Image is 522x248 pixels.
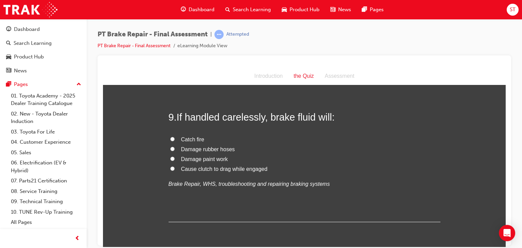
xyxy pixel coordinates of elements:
[8,147,84,158] a: 05. Sales
[507,4,519,16] button: ST
[8,127,84,137] a: 03. Toyota For Life
[74,44,232,55] span: If handled carelessly, brake fluid will:
[8,186,84,197] a: 08. Service Training
[6,82,11,88] span: pages-icon
[233,6,271,14] span: Search Learning
[14,67,27,75] div: News
[14,39,52,47] div: Search Learning
[8,217,84,228] a: All Pages
[78,89,125,94] span: Damage paint work
[98,43,171,49] a: PT Brake Repair - Final Assessment
[338,6,351,14] span: News
[225,5,230,14] span: search-icon
[78,79,132,85] span: Damage rubber hoses
[78,99,164,104] span: Cause clutch to drag while engaged
[330,5,335,14] span: news-icon
[6,40,11,47] span: search-icon
[8,207,84,217] a: 10. TUNE Rev-Up Training
[3,37,84,50] a: Search Learning
[76,80,81,89] span: up-icon
[370,6,384,14] span: Pages
[362,5,367,14] span: pages-icon
[75,234,80,243] span: prev-icon
[67,79,72,84] input: Damage rubber hoses
[66,43,337,56] h2: 9 .
[276,3,325,17] a: car-iconProduct Hub
[78,69,101,75] span: Catch fire
[6,68,11,74] span: news-icon
[3,2,57,17] img: Trak
[67,89,72,93] input: Damage paint work
[499,225,515,241] div: Open Intercom Messenger
[8,196,84,207] a: 09. Technical Training
[220,3,276,17] a: search-iconSearch Learning
[3,51,84,63] a: Product Hub
[3,22,84,78] button: DashboardSearch LearningProduct HubNews
[8,176,84,186] a: 07. Parts21 Certification
[14,25,40,33] div: Dashboard
[67,99,72,103] input: Cause clutch to drag while engaged
[14,53,44,61] div: Product Hub
[6,54,11,60] span: car-icon
[8,158,84,176] a: 06. Electrification (EV & Hybrid)
[226,31,249,38] div: Attempted
[14,81,28,88] div: Pages
[175,3,220,17] a: guage-iconDashboard
[210,31,212,38] span: |
[185,4,216,14] div: the Quiz
[3,23,84,36] a: Dashboard
[3,65,84,77] a: News
[3,78,84,91] button: Pages
[189,6,214,14] span: Dashboard
[146,4,185,14] div: Introduction
[510,6,516,14] span: ST
[290,6,319,14] span: Product Hub
[216,4,257,14] div: Assessment
[214,30,224,39] span: learningRecordVerb_ATTEMPT-icon
[181,5,186,14] span: guage-icon
[6,26,11,33] span: guage-icon
[325,3,356,17] a: news-iconNews
[98,31,208,38] span: PT Brake Repair - Final Assessment
[8,109,84,127] a: 02. New - Toyota Dealer Induction
[66,113,227,119] em: Brake Repair, WHS, troubleshooting and repairing braking systems
[67,69,72,74] input: Catch fire
[8,137,84,147] a: 04. Customer Experience
[8,91,84,109] a: 01. Toyota Academy - 2025 Dealer Training Catalogue
[282,5,287,14] span: car-icon
[356,3,389,17] a: pages-iconPages
[177,42,227,50] li: eLearning Module View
